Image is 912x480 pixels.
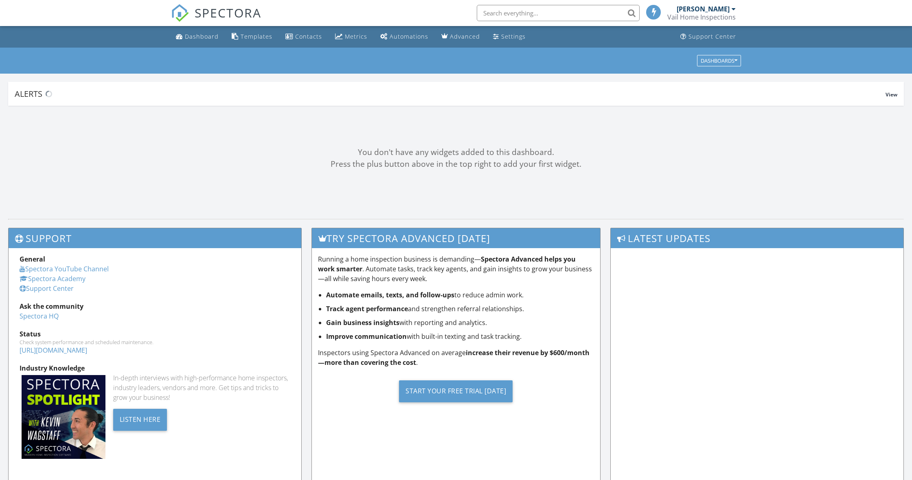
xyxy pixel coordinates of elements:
[326,332,407,341] strong: Improve communication
[8,158,904,170] div: Press the plus button above in the top right to add your first widget.
[688,33,736,40] div: Support Center
[173,29,222,44] a: Dashboard
[22,375,105,459] img: Spectoraspolightmain
[15,88,886,99] div: Alerts
[20,329,290,339] div: Status
[667,13,736,21] div: Vail Home Inspections
[886,91,897,98] span: View
[332,29,370,44] a: Metrics
[326,290,454,299] strong: Automate emails, texts, and follow-ups
[20,284,74,293] a: Support Center
[377,29,432,44] a: Automations (Basic)
[241,33,272,40] div: Templates
[326,304,408,313] strong: Track agent performance
[20,274,85,283] a: Spectora Academy
[390,33,428,40] div: Automations
[113,409,167,431] div: Listen Here
[20,264,109,273] a: Spectora YouTube Channel
[318,348,590,367] strong: increase their revenue by $600/month—more than covering the cost
[701,58,737,63] div: Dashboards
[399,380,513,402] div: Start Your Free Trial [DATE]
[611,228,903,248] h3: Latest Updates
[295,33,322,40] div: Contacts
[345,33,367,40] div: Metrics
[8,146,904,158] div: You don't have any widgets added to this dashboard.
[20,301,290,311] div: Ask the community
[113,373,291,402] div: In-depth interviews with high-performance home inspectors, industry leaders, vendors and more. Ge...
[312,228,600,248] h3: Try spectora advanced [DATE]
[677,29,739,44] a: Support Center
[326,304,594,314] li: and strengthen referral relationships.
[318,255,576,273] strong: Spectora Advanced helps you work smarter
[228,29,276,44] a: Templates
[318,374,594,408] a: Start Your Free Trial [DATE]
[326,318,594,327] li: with reporting and analytics.
[318,254,594,284] p: Running a home inspection business is demanding— . Automate tasks, track key agents, and gain ins...
[501,33,526,40] div: Settings
[326,318,399,327] strong: Gain business insights
[318,348,594,367] p: Inspectors using Spectora Advanced on average .
[185,33,219,40] div: Dashboard
[20,346,87,355] a: [URL][DOMAIN_NAME]
[171,11,261,28] a: SPECTORA
[677,5,730,13] div: [PERSON_NAME]
[20,339,290,345] div: Check system performance and scheduled maintenance.
[326,332,594,341] li: with built-in texting and task tracking.
[450,33,480,40] div: Advanced
[20,363,290,373] div: Industry Knowledge
[438,29,483,44] a: Advanced
[195,4,261,21] span: SPECTORA
[171,4,189,22] img: The Best Home Inspection Software - Spectora
[477,5,640,21] input: Search everything...
[20,255,45,264] strong: General
[490,29,529,44] a: Settings
[9,228,301,248] h3: Support
[282,29,325,44] a: Contacts
[697,55,741,66] button: Dashboards
[326,290,594,300] li: to reduce admin work.
[113,415,167,423] a: Listen Here
[20,312,59,321] a: Spectora HQ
